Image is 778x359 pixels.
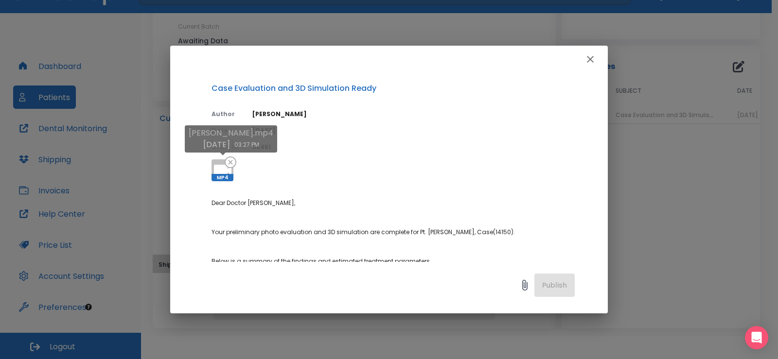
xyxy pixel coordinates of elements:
[212,174,233,181] span: MP4
[212,257,575,292] p: Below is a summary of the findings and estimated treatment parameters. Estimated Treatment Scope:...
[212,83,575,94] p: Case Evaluation and 3D Simulation Ready
[212,228,575,237] p: Your preliminary photo evaluation and 3D simulation are complete for Pt. [PERSON_NAME], Case(14150).
[203,139,230,151] p: [DATE]
[252,143,575,152] p: 36461
[252,126,575,135] p: [DATE]
[234,140,259,149] p: 03:27 PM
[212,110,241,119] p: Author
[189,127,273,139] p: [PERSON_NAME].mp4
[252,110,575,119] p: [PERSON_NAME]
[745,326,768,349] div: Open Intercom Messenger
[212,199,575,207] p: Dear Doctor [PERSON_NAME],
